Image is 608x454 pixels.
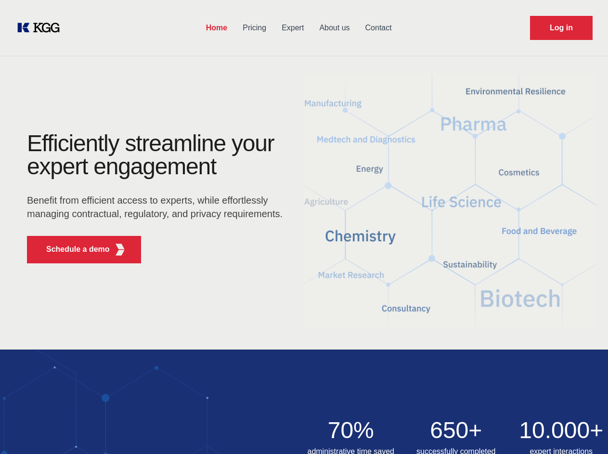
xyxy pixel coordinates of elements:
a: KOL Knowledge Platform: Talk to Key External Experts (KEE) [15,20,67,36]
a: Pricing [235,15,274,40]
a: Request Demo [530,16,593,40]
h2: 650+ [409,419,503,442]
h2: 70% [304,419,398,442]
p: Benefit from efficient access to experts, while effortlessly managing contractual, regulatory, an... [27,194,289,221]
a: Contact [358,15,400,40]
h1: Efficiently streamline your expert engagement [27,132,289,178]
img: KGG Fifth Element RED [304,63,597,340]
a: Home [198,15,235,40]
a: About us [311,15,357,40]
img: KGG Fifth Element RED [114,244,126,256]
p: Schedule a demo [46,244,110,255]
a: Expert [274,15,311,40]
button: Schedule a demoKGG Fifth Element RED [27,236,141,263]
